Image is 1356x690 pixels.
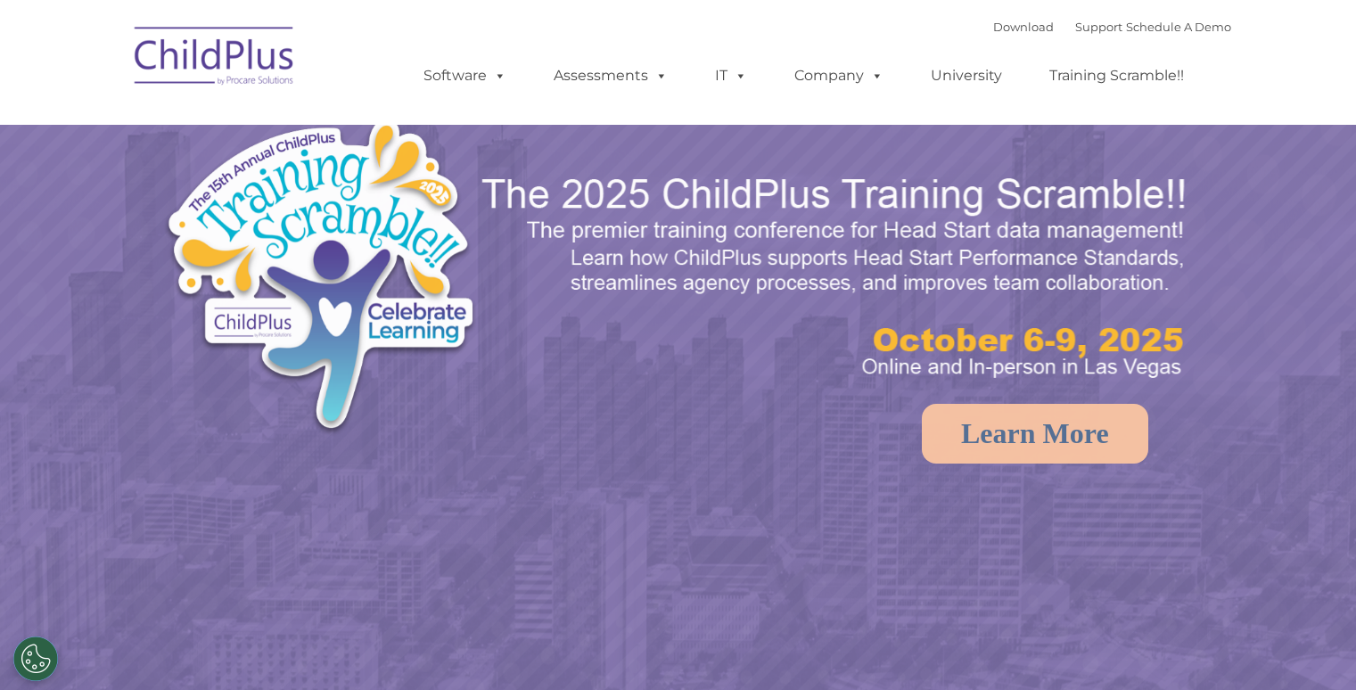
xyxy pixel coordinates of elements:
[777,58,901,94] a: Company
[126,14,304,103] img: ChildPlus by Procare Solutions
[536,58,686,94] a: Assessments
[697,58,765,94] a: IT
[13,637,58,681] button: Cookies Settings
[922,404,1148,464] a: Learn More
[1031,58,1202,94] a: Training Scramble!!
[1075,20,1122,34] a: Support
[1126,20,1231,34] a: Schedule A Demo
[406,58,524,94] a: Software
[993,20,1054,34] a: Download
[913,58,1020,94] a: University
[993,20,1231,34] font: |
